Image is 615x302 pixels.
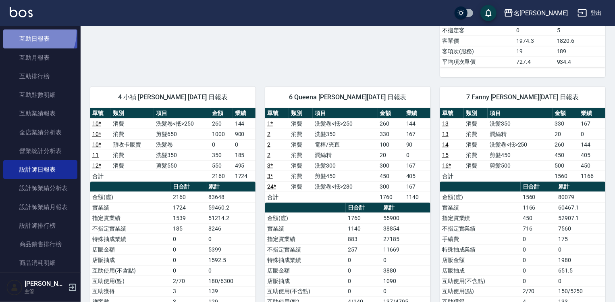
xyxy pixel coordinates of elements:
[206,255,256,265] td: 1592.5
[579,171,605,181] td: 1166
[556,182,605,192] th: 累計
[90,192,171,202] td: 金額(虛)
[3,179,77,197] a: 設計師業績分析表
[3,235,77,254] a: 商品銷售排行榜
[440,213,521,223] td: 指定實業績
[206,192,256,202] td: 83648
[313,160,378,171] td: 洗髮300
[289,150,313,160] td: 消費
[313,181,378,192] td: 洗髮卷<抵>280
[171,265,206,276] td: 0
[440,46,515,57] td: 客項次(服務)
[555,57,605,67] td: 934.4
[488,160,553,171] td: 剪髮500
[464,118,488,129] td: 消費
[265,223,346,234] td: 實業績
[515,46,555,57] td: 19
[378,160,404,171] td: 300
[265,213,346,223] td: 金額(虛)
[381,265,430,276] td: 3880
[3,160,77,179] a: 設計師日報表
[450,93,596,101] span: 7 Fanny [PERSON_NAME][DATE] 日報表
[206,182,256,192] th: 累計
[265,276,346,286] td: 店販抽成
[233,139,256,150] td: 0
[90,213,171,223] td: 指定實業績
[3,67,77,86] a: 互助排行榜
[154,118,210,129] td: 洗髮卷<抵>250
[275,93,421,101] span: 6 Queena [PERSON_NAME][DATE] 日報表
[488,118,553,129] td: 洗髮350
[381,234,430,244] td: 27185
[313,139,378,150] td: 電棒/夾直
[346,213,381,223] td: 1760
[3,104,77,123] a: 互助業績報表
[346,255,381,265] td: 0
[206,286,256,297] td: 139
[233,129,256,139] td: 900
[556,276,605,286] td: 0
[210,160,233,171] td: 550
[313,129,378,139] td: 洗髮350
[346,286,381,297] td: 0
[206,276,256,286] td: 180/6300
[488,139,553,150] td: 洗髮卷<抵>250
[210,139,233,150] td: 0
[556,202,605,213] td: 60467.1
[521,255,556,265] td: 0
[289,171,313,181] td: 消費
[440,108,605,182] table: a dense table
[378,171,404,181] td: 450
[521,276,556,286] td: 0
[381,213,430,223] td: 55900
[378,108,404,119] th: 金額
[521,192,556,202] td: 1560
[267,152,270,158] a: 2
[555,25,605,36] td: 5
[440,171,464,181] td: 合計
[3,254,77,272] a: 商品消耗明細
[440,57,515,67] td: 平均項次單價
[555,36,605,46] td: 1820.6
[154,108,210,119] th: 項目
[206,213,256,223] td: 51214.2
[378,192,404,202] td: 1760
[90,108,256,182] table: a dense table
[90,202,171,213] td: 實業績
[154,129,210,139] td: 剪髮650
[111,118,154,129] td: 消費
[488,108,553,119] th: 項目
[171,202,206,213] td: 1724
[553,118,579,129] td: 330
[90,171,111,181] td: 合計
[346,223,381,234] td: 1140
[464,108,488,119] th: 類別
[442,131,449,137] a: 13
[111,108,154,119] th: 類別
[553,108,579,119] th: 金額
[515,36,555,46] td: 1974.3
[313,118,378,129] td: 洗髮卷<抵>250
[521,234,556,244] td: 0
[440,36,515,46] td: 客單價
[3,216,77,235] a: 設計師排行榜
[521,182,556,192] th: 日合計
[233,150,256,160] td: 185
[381,203,430,213] th: 累計
[265,192,289,202] td: 合計
[515,25,555,36] td: 0
[210,171,233,181] td: 2160
[464,129,488,139] td: 消費
[265,108,289,119] th: 單號
[556,255,605,265] td: 1980
[404,129,430,139] td: 167
[100,93,246,101] span: 4 小禎 [PERSON_NAME] [DATE] 日報表
[3,142,77,160] a: 營業統計分析表
[171,276,206,286] td: 2/70
[206,265,256,276] td: 0
[3,29,77,48] a: 互助日報表
[513,8,568,18] div: 名[PERSON_NAME]
[171,213,206,223] td: 1539
[404,118,430,129] td: 144
[210,129,233,139] td: 1000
